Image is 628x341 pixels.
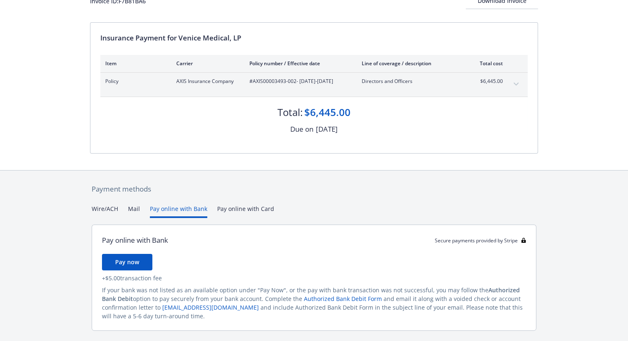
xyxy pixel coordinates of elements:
[304,295,382,303] a: Authorized Bank Debit Form
[176,78,236,85] span: AXIS Insurance Company
[217,204,274,218] button: Pay online with Card
[102,286,526,320] div: If your bank was not listed as an available option under "Pay Now", or the pay with bank transact...
[249,60,348,67] div: Policy number / Effective date
[162,303,259,311] a: [EMAIL_ADDRESS][DOMAIN_NAME]
[100,33,528,43] div: Insurance Payment for Venice Medical, LP
[102,286,520,303] span: Authorized Bank Debit
[277,105,303,119] div: Total:
[150,204,207,218] button: Pay online with Bank
[316,124,338,135] div: [DATE]
[105,60,163,67] div: Item
[128,204,140,218] button: Mail
[92,184,536,194] div: Payment methods
[105,78,163,85] span: Policy
[472,78,503,85] span: $6,445.00
[176,60,236,67] div: Carrier
[92,204,118,218] button: Wire/ACH
[472,60,503,67] div: Total cost
[100,73,528,97] div: PolicyAXIS Insurance Company#AXIS00003493-002- [DATE]-[DATE]Directors and Officers$6,445.00expand...
[362,78,459,85] span: Directors and Officers
[249,78,348,85] span: #AXIS00003493-002 - [DATE]-[DATE]
[102,235,168,246] div: Pay online with Bank
[304,105,351,119] div: $6,445.00
[115,258,139,266] span: Pay now
[435,237,526,244] div: Secure payments provided by Stripe
[290,124,313,135] div: Due on
[362,60,459,67] div: Line of coverage / description
[102,254,152,270] button: Pay now
[102,274,526,282] div: + $5.00 transaction fee
[510,78,523,91] button: expand content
